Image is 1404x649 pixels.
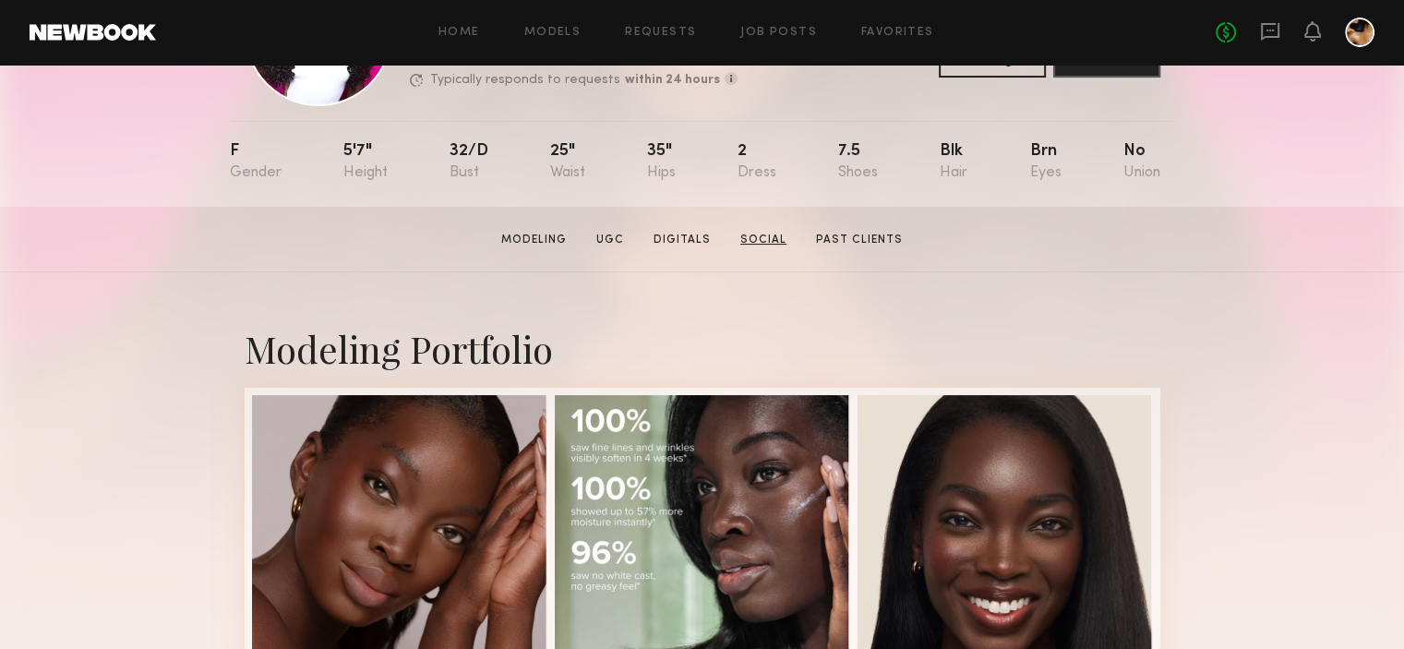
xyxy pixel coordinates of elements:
a: Past Clients [809,232,910,248]
div: 35" [647,143,676,181]
a: Favorites [861,27,934,39]
div: Blk [940,143,967,181]
p: Typically responds to requests [430,74,620,87]
div: 25" [550,143,585,181]
a: Digitals [646,232,718,248]
a: Modeling [494,232,574,248]
div: Modeling Portfolio [245,324,1160,373]
a: Job Posts [740,27,817,39]
div: F [230,143,282,181]
a: Home [438,27,480,39]
div: Brn [1029,143,1061,181]
div: No [1122,143,1159,181]
div: 5'7" [343,143,388,181]
a: Social [733,232,794,248]
div: 7.5 [838,143,878,181]
b: within 24 hours [625,74,720,87]
a: UGC [589,232,631,248]
a: Requests [625,27,696,39]
div: 2 [738,143,776,181]
a: Models [524,27,581,39]
div: 32/d [450,143,488,181]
